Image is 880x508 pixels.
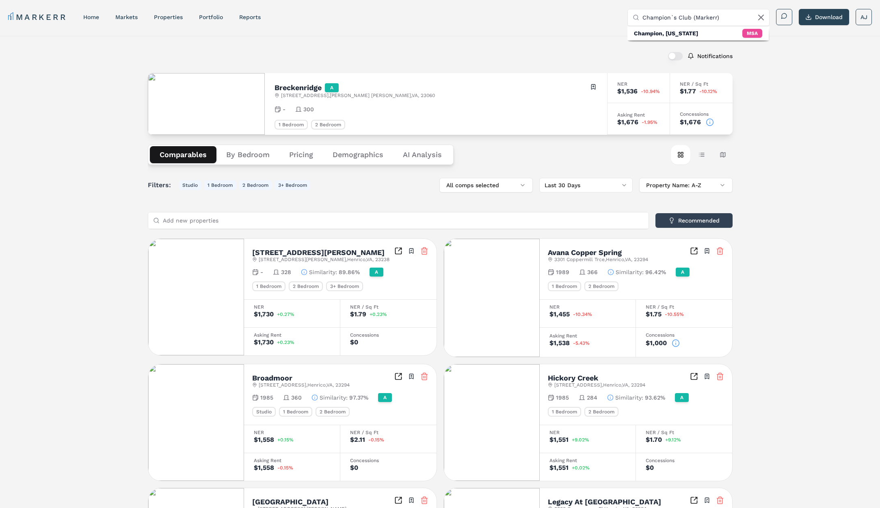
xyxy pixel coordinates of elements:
[350,430,427,435] div: NER / Sq Ft
[254,465,274,471] div: $1,558
[856,9,872,25] button: AJ
[154,14,183,20] a: properties
[549,458,626,463] div: Asking Rent
[548,249,622,256] h2: Avana Copper Spring
[680,119,701,125] div: $1,676
[254,311,274,318] div: $1,730
[642,120,657,125] span: -1.95%
[665,437,681,442] span: +9.12%
[587,268,598,276] span: 366
[861,13,867,21] span: AJ
[549,305,626,309] div: NER
[179,180,201,190] button: Studio
[323,146,393,163] button: Demographics
[320,393,348,402] span: Similarity :
[8,11,67,23] a: MARKERR
[303,105,314,113] span: 300
[301,268,360,276] button: Similarity:89.86%
[281,92,435,99] span: [STREET_ADDRESS] , [PERSON_NAME] [PERSON_NAME] , VA , 23060
[279,407,312,417] div: 1 Bedroom
[259,256,389,263] span: [STREET_ADDRESS][PERSON_NAME] , Henrico , VA , 23238
[279,146,323,163] button: Pricing
[549,311,570,318] div: $1,455
[646,311,662,318] div: $1.75
[275,84,322,91] h2: Breckenridge
[680,82,723,86] div: NER / Sq Ft
[254,458,330,463] div: Asking Rent
[316,407,350,417] div: 2 Bedroom
[275,120,308,130] div: 1 Bedroom
[655,213,733,228] button: Recommended
[554,382,645,388] span: [STREET_ADDRESS] , Henrico , VA , 23294
[548,498,661,506] h2: Legacy At [GEOGRAPHIC_DATA]
[252,374,292,382] h2: Broadmoor
[646,305,722,309] div: NER / Sq Ft
[370,268,383,277] div: A
[639,178,733,192] button: Property Name: A-Z
[393,146,452,163] button: AI Analysis
[439,178,533,192] button: All comps selected
[309,268,337,276] span: Similarity :
[394,247,402,255] a: Inspect Comparables
[556,393,569,402] span: 1985
[252,281,285,291] div: 1 Bedroom
[254,305,330,309] div: NER
[573,341,590,346] span: -5.43%
[277,465,293,470] span: -0.15%
[83,14,99,20] a: home
[368,437,384,442] span: -0.15%
[556,268,569,276] span: 1989
[378,393,392,402] div: A
[646,437,662,443] div: $1.70
[289,281,323,291] div: 2 Bedroom
[665,312,684,317] span: -10.55%
[254,430,330,435] div: NER
[311,393,368,402] button: Similarity:97.37%
[311,120,345,130] div: 2 Bedroom
[676,268,690,277] div: A
[260,393,273,402] span: 1985
[275,180,310,190] button: 3+ Bedroom
[199,14,223,20] a: Portfolio
[617,119,638,125] div: $1,676
[572,465,590,470] span: +0.02%
[350,339,358,346] div: $0
[277,340,294,345] span: +0.23%
[239,14,261,20] a: reports
[548,374,598,382] h2: Hickory Creek
[115,14,138,20] a: markets
[549,437,569,443] div: $1,551
[690,496,698,504] a: Inspect Comparables
[216,146,279,163] button: By Bedroom
[252,498,329,506] h2: [GEOGRAPHIC_DATA]
[646,333,722,337] div: Concessions
[277,312,294,317] span: +0.27%
[150,146,216,163] button: Comparables
[615,393,643,402] span: Similarity :
[350,458,427,463] div: Concessions
[549,465,569,471] div: $1,551
[291,393,302,402] span: 360
[645,393,665,402] span: 93.62%
[573,312,592,317] span: -10.34%
[349,393,368,402] span: 97.37%
[642,9,764,26] input: Search by MSA, ZIP, Property Name, or Address
[680,88,696,95] div: $1.77
[549,340,570,346] div: $1,538
[699,89,717,94] span: -10.12%
[204,180,236,190] button: 1 Bedroom
[690,372,698,380] a: Inspect Comparables
[239,180,272,190] button: 2 Bedroom
[617,82,660,86] div: NER
[325,83,339,92] div: A
[645,268,666,276] span: 96.42%
[549,430,626,435] div: NER
[617,88,638,95] div: $1,536
[254,437,274,443] div: $1,558
[627,26,769,40] div: MSA: Champion, Nebraska
[549,333,626,338] div: Asking Rent
[607,393,665,402] button: Similarity:93.62%
[554,256,648,263] span: 3301 Coppermill Trce , Henrico , VA , 23294
[548,407,581,417] div: 1 Bedroom
[548,281,581,291] div: 1 Bedroom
